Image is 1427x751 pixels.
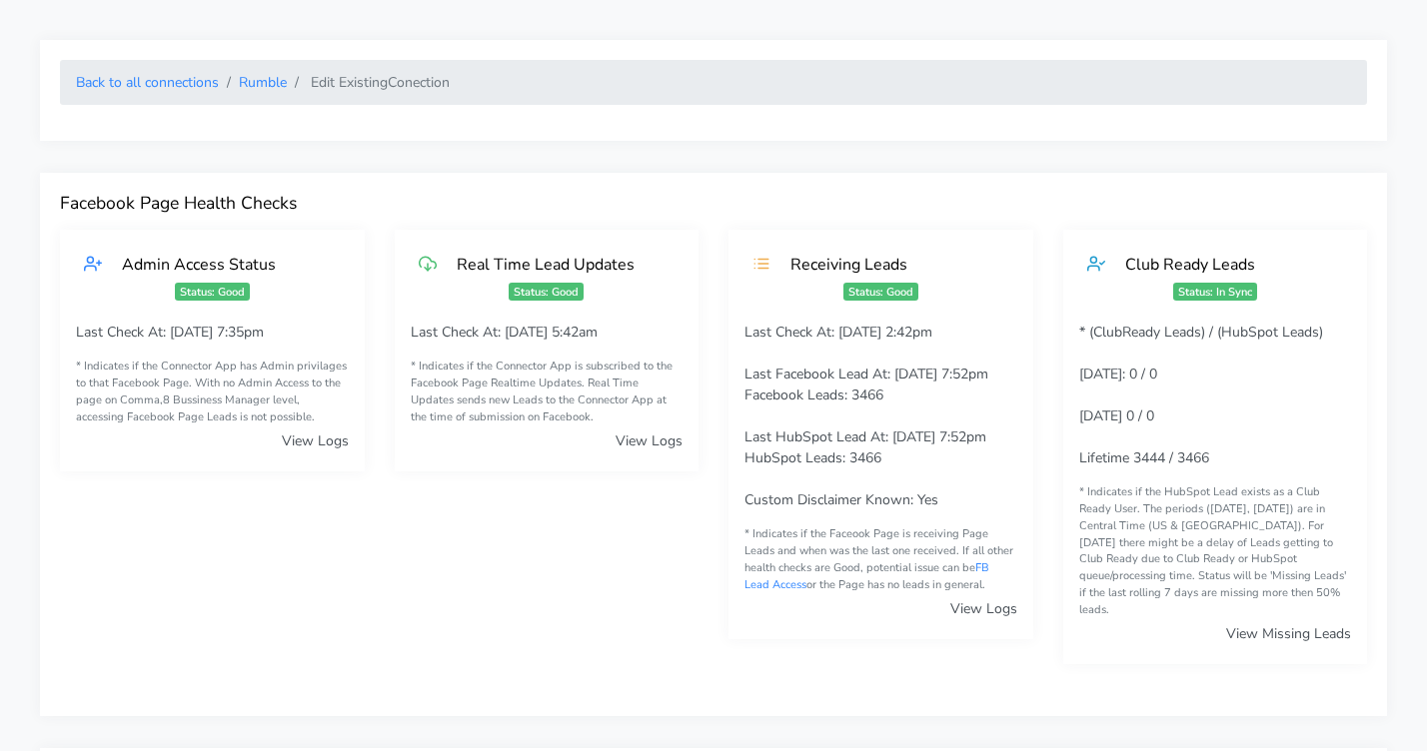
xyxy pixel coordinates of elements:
p: Last Check At: [DATE] 5:42am [411,322,684,343]
li: Edit Existing Conection [287,72,450,93]
a: View Missing Leads [1226,624,1351,643]
span: Status: Good [509,283,584,301]
div: Admin Access Status [102,254,341,275]
p: Last Check At: [DATE] 7:35pm [76,322,349,343]
span: Last Facebook Lead At: [DATE] 7:52pm [744,365,988,383]
span: * (ClubReady Leads) / (HubSpot Leads) [1079,323,1323,342]
small: * Indicates if the Connector App has Admin privilages to that Facebook Page. With no Admin Access... [76,359,349,425]
span: Status: In Sync [1173,283,1257,301]
a: Rumble [239,73,287,92]
span: [DATE]: 0 / 0 [1079,365,1157,383]
span: Last HubSpot Lead At: [DATE] 7:52pm [744,427,986,446]
span: Status: Good [843,283,918,301]
div: Club Ready Leads [1105,254,1344,275]
a: FB Lead Access [744,560,989,592]
span: * Indicates if the Faceook Page is receiving Page Leads and when was the last one received. If al... [744,526,1013,591]
small: * Indicates if the Connector App is subscribed to the Facebook Page Realtime Updates. Real Time U... [411,359,684,425]
h4: Facebook Page Health Checks [60,193,1367,214]
span: Last Check At: [DATE] 2:42pm [744,323,932,342]
a: View Logs [950,599,1017,618]
a: View Logs [616,431,683,450]
span: * Indicates if the HubSpot Lead exists as a Club Ready User. The periods ([DATE], [DATE]) are in ... [1079,484,1346,617]
span: [DATE] 0 / 0 [1079,406,1154,425]
span: Status: Good [175,283,250,301]
div: Real Time Lead Updates [437,254,676,275]
div: Receiving Leads [770,254,1009,275]
a: View Logs [282,431,349,450]
nav: breadcrumb [60,60,1367,105]
a: Back to all connections [76,73,219,92]
span: Custom Disclaimer Known: Yes [744,490,938,509]
span: Lifetime 3444 / 3466 [1079,448,1209,467]
span: HubSpot Leads: 3466 [744,448,881,467]
span: Facebook Leads: 3466 [744,385,883,404]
